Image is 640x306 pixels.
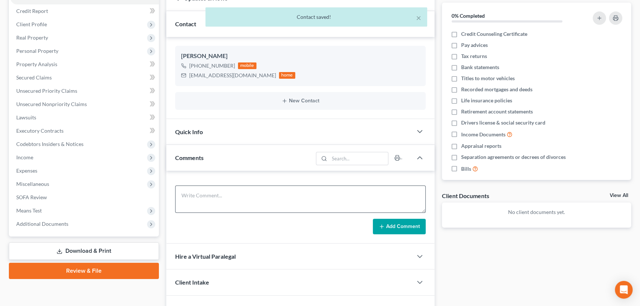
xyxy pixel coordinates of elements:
[461,142,501,150] span: Appraisal reports
[189,72,276,79] div: [EMAIL_ADDRESS][DOMAIN_NAME]
[16,48,58,54] span: Personal Property
[329,152,388,165] input: Search...
[189,62,235,69] div: [PHONE_NUMBER]
[461,131,505,138] span: Income Documents
[461,119,545,126] span: Drivers license & social security card
[181,52,420,61] div: [PERSON_NAME]
[461,153,566,161] span: Separation agreements or decrees of divorces
[16,167,37,174] span: Expenses
[175,128,203,135] span: Quick Info
[10,71,159,84] a: Secured Claims
[10,58,159,71] a: Property Analysis
[16,101,87,107] span: Unsecured Nonpriority Claims
[461,75,515,82] span: Titles to motor vehicles
[16,207,42,214] span: Means Test
[9,242,159,260] a: Download & Print
[16,154,33,160] span: Income
[416,13,421,22] button: ×
[16,61,57,67] span: Property Analysis
[442,192,489,200] div: Client Documents
[175,253,236,260] span: Hire a Virtual Paralegal
[16,74,52,81] span: Secured Claims
[175,154,204,161] span: Comments
[461,86,532,93] span: Recorded mortgages and deeds
[10,4,159,18] a: Credit Report
[615,281,633,299] div: Open Intercom Messenger
[16,114,36,120] span: Lawsuits
[461,64,499,71] span: Bank statements
[16,88,77,94] span: Unsecured Priority Claims
[610,193,628,198] a: View All
[16,194,47,200] span: SOFA Review
[16,181,49,187] span: Miscellaneous
[16,141,84,147] span: Codebtors Insiders & Notices
[461,30,527,38] span: Credit Counseling Certificate
[448,208,626,216] p: No client documents yet.
[211,13,421,21] div: Contact saved!
[461,41,488,49] span: Pay advices
[9,263,159,279] a: Review & File
[461,165,471,173] span: Bills
[16,221,68,227] span: Additional Documents
[175,279,209,286] span: Client Intake
[10,124,159,137] a: Executory Contracts
[10,191,159,204] a: SOFA Review
[238,62,256,69] div: mobile
[461,97,512,104] span: Life insurance policies
[10,111,159,124] a: Lawsuits
[16,127,64,134] span: Executory Contracts
[461,52,487,60] span: Tax returns
[10,98,159,111] a: Unsecured Nonpriority Claims
[10,84,159,98] a: Unsecured Priority Claims
[279,72,295,79] div: home
[461,108,533,115] span: Retirement account statements
[16,34,48,41] span: Real Property
[373,219,426,234] button: Add Comment
[181,98,420,104] button: New Contact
